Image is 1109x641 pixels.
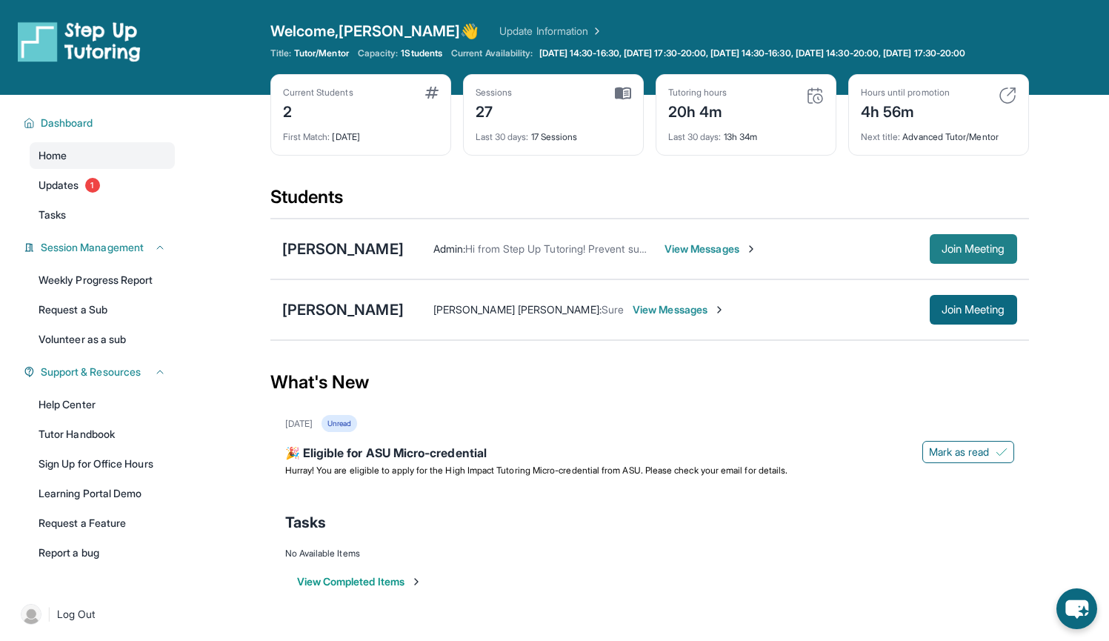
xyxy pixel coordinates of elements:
[861,87,950,99] div: Hours until promotion
[433,303,602,316] span: [PERSON_NAME] [PERSON_NAME] :
[41,240,144,255] span: Session Management
[30,421,175,448] a: Tutor Handbook
[665,242,757,256] span: View Messages
[30,326,175,353] a: Volunteer as a sub
[999,87,1016,104] img: card
[451,47,533,59] span: Current Availability:
[499,24,603,39] a: Update Information
[283,131,330,142] span: First Match :
[536,47,969,59] a: [DATE] 14:30-16:30, [DATE] 17:30-20:00, [DATE] 14:30-16:30, [DATE] 14:30-20:00, [DATE] 17:30-20:00
[30,202,175,228] a: Tasks
[283,99,353,122] div: 2
[476,87,513,99] div: Sessions
[30,142,175,169] a: Home
[401,47,442,59] span: 1 Students
[930,234,1017,264] button: Join Meeting
[35,365,166,379] button: Support & Resources
[283,87,353,99] div: Current Students
[294,47,349,59] span: Tutor/Mentor
[270,47,291,59] span: Title:
[285,465,788,476] span: Hurray! You are eligible to apply for the High Impact Tutoring Micro-credential from ASU. Please ...
[1056,588,1097,629] button: chat-button
[270,350,1029,415] div: What's New
[668,131,722,142] span: Last 30 days :
[39,178,79,193] span: Updates
[433,242,465,255] span: Admin :
[476,131,529,142] span: Last 30 days :
[668,122,824,143] div: 13h 34m
[322,415,357,432] div: Unread
[35,240,166,255] button: Session Management
[35,116,166,130] button: Dashboard
[30,172,175,199] a: Updates1
[47,605,51,623] span: |
[615,87,631,100] img: card
[39,148,67,163] span: Home
[713,304,725,316] img: Chevron-Right
[476,122,631,143] div: 17 Sessions
[930,295,1017,325] button: Join Meeting
[18,21,141,62] img: logo
[30,510,175,537] a: Request a Feature
[745,243,757,255] img: Chevron-Right
[358,47,399,59] span: Capacity:
[996,446,1008,458] img: Mark as read
[30,480,175,507] a: Learning Portal Demo
[588,24,603,39] img: Chevron Right
[861,99,950,122] div: 4h 56m
[282,299,404,320] div: [PERSON_NAME]
[57,607,96,622] span: Log Out
[806,87,824,104] img: card
[942,305,1005,314] span: Join Meeting
[539,47,966,59] span: [DATE] 14:30-16:30, [DATE] 17:30-20:00, [DATE] 14:30-16:30, [DATE] 14:30-20:00, [DATE] 17:30-20:00
[929,445,990,459] span: Mark as read
[425,87,439,99] img: card
[30,391,175,418] a: Help Center
[602,303,624,316] span: Sure
[285,444,1014,465] div: 🎉 Eligible for ASU Micro-credential
[41,365,141,379] span: Support & Resources
[861,122,1016,143] div: Advanced Tutor/Mentor
[285,418,313,430] div: [DATE]
[30,539,175,566] a: Report a bug
[922,441,1014,463] button: Mark as read
[270,185,1029,218] div: Students
[30,267,175,293] a: Weekly Progress Report
[21,604,41,625] img: user-img
[668,87,727,99] div: Tutoring hours
[85,178,100,193] span: 1
[30,296,175,323] a: Request a Sub
[285,548,1014,559] div: No Available Items
[30,451,175,477] a: Sign Up for Office Hours
[39,207,66,222] span: Tasks
[297,574,422,589] button: View Completed Items
[942,245,1005,253] span: Join Meeting
[41,116,93,130] span: Dashboard
[476,99,513,122] div: 27
[633,302,725,317] span: View Messages
[283,122,439,143] div: [DATE]
[15,598,175,631] a: |Log Out
[270,21,479,41] span: Welcome, [PERSON_NAME] 👋
[668,99,727,122] div: 20h 4m
[285,512,326,533] span: Tasks
[861,131,901,142] span: Next title :
[282,239,404,259] div: [PERSON_NAME]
